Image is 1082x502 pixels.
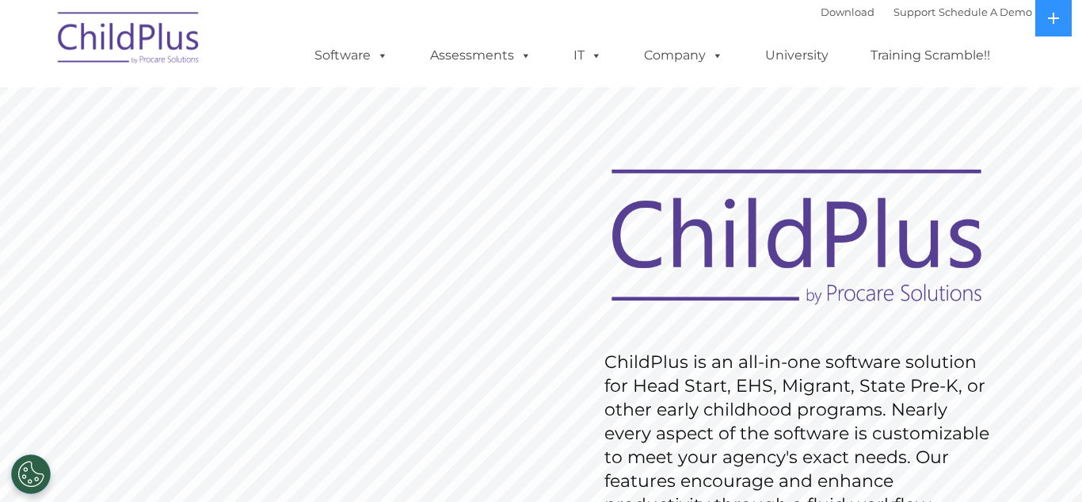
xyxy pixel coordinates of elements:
a: Training Scramble!! [855,40,1006,71]
a: Download [821,6,874,18]
a: Support [893,6,935,18]
a: University [749,40,844,71]
a: Company [628,40,739,71]
button: Cookies Settings [11,454,51,494]
a: Software [299,40,404,71]
a: IT [558,40,618,71]
font: | [821,6,1032,18]
a: Schedule A Demo [939,6,1032,18]
img: ChildPlus by Procare Solutions [50,1,208,80]
a: Assessments [414,40,547,71]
